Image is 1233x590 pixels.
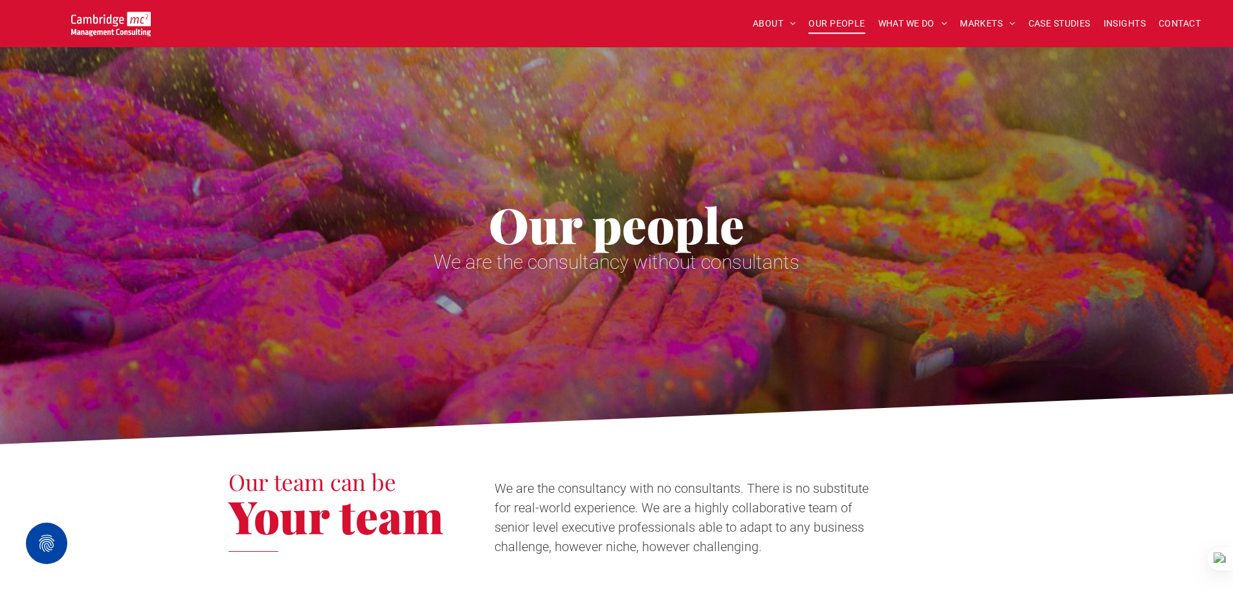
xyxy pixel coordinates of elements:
[434,251,799,273] span: We are the consultancy without consultants
[746,14,803,34] a: ABOUT
[71,12,151,36] img: Go to Homepage
[872,14,954,34] a: WHAT WE DO
[228,466,396,497] span: Our team can be
[802,14,871,34] a: OUR PEOPLE
[71,14,151,27] a: Your Business Transformed | Cambridge Management Consulting
[228,485,443,546] span: Your team
[1152,14,1207,34] a: CONTACT
[494,481,869,554] span: We are the consultancy with no consultants. There is no substitute for real-world experience. We ...
[489,192,744,256] span: Our people
[1097,14,1152,34] a: INSIGHTS
[1022,14,1097,34] a: CASE STUDIES
[953,14,1021,34] a: MARKETS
